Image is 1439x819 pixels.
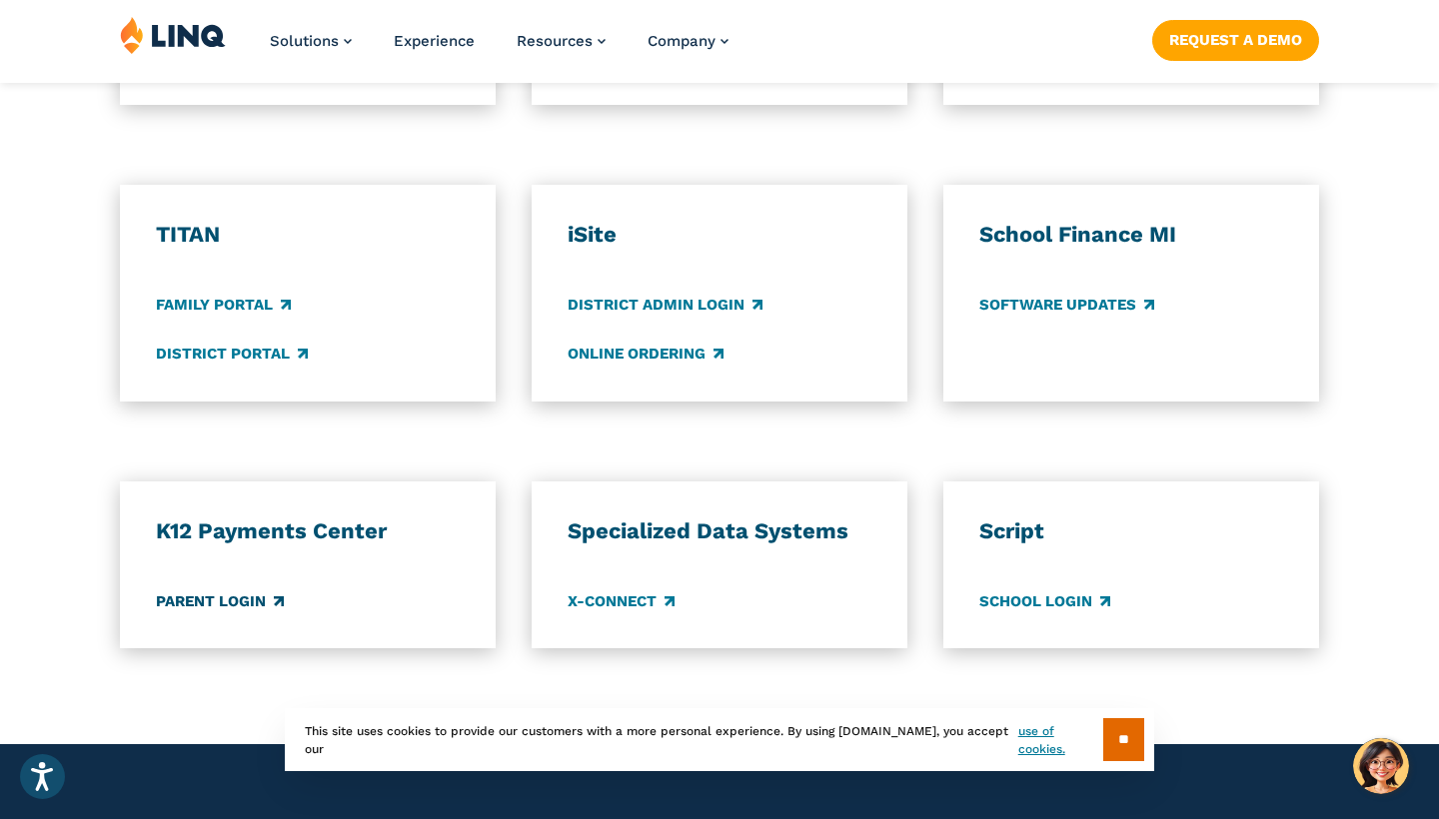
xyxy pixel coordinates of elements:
[648,32,716,50] span: Company
[979,590,1110,612] a: School Login
[1353,738,1409,794] button: Hello, have a question? Let’s chat.
[517,32,606,50] a: Resources
[270,16,728,82] nav: Primary Navigation
[648,32,728,50] a: Company
[517,32,593,50] span: Resources
[156,221,460,249] h3: TITAN
[979,294,1154,316] a: Software Updates
[979,517,1283,545] h3: Script
[568,344,723,366] a: Online Ordering
[270,32,339,50] span: Solutions
[156,294,291,316] a: Family Portal
[568,590,675,612] a: X-Connect
[285,708,1154,771] div: This site uses cookies to provide our customers with a more personal experience. By using [DOMAIN...
[156,590,284,612] a: Parent Login
[394,32,475,50] a: Experience
[156,517,460,545] h3: K12 Payments Center
[1152,16,1319,60] nav: Button Navigation
[270,32,352,50] a: Solutions
[1152,20,1319,60] a: Request a Demo
[568,221,871,249] h3: iSite
[979,221,1283,249] h3: School Finance MI
[1018,722,1103,758] a: use of cookies.
[568,517,871,545] h3: Specialized Data Systems
[120,16,226,54] img: LINQ | K‑12 Software
[156,344,308,366] a: District Portal
[568,294,762,316] a: District Admin Login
